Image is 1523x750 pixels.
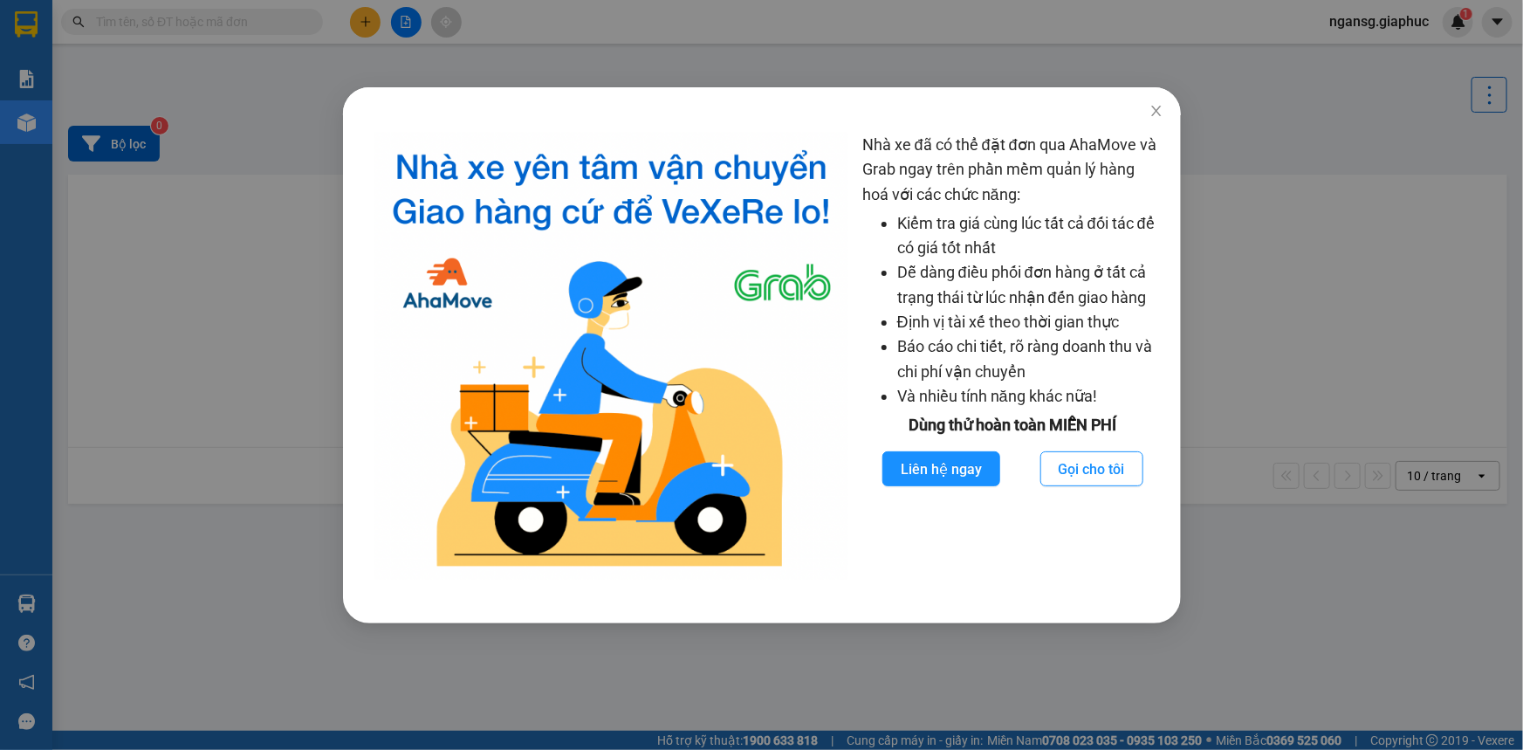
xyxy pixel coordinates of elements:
span: Liên hệ ngay [900,458,981,480]
button: Liên hệ ngay [882,451,999,486]
button: Gọi cho tôi [1039,451,1142,486]
img: logo [374,133,848,580]
li: Kiểm tra giá cùng lúc tất cả đối tác để có giá tốt nhất [896,211,1163,261]
li: Dễ dàng điều phối đơn hàng ở tất cả trạng thái từ lúc nhận đến giao hàng [896,260,1163,310]
span: close [1149,104,1163,118]
li: Định vị tài xế theo thời gian thực [896,310,1163,334]
span: Gọi cho tôi [1058,458,1124,480]
li: Và nhiều tính năng khác nữa! [896,384,1163,409]
button: Close [1131,87,1180,136]
div: Dùng thử hoàn toàn MIỄN PHÍ [861,413,1163,437]
div: Nhà xe đã có thể đặt đơn qua AhaMove và Grab ngay trên phần mềm quản lý hàng hoá với các chức năng: [861,133,1163,580]
li: Báo cáo chi tiết, rõ ràng doanh thu và chi phí vận chuyển [896,334,1163,384]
